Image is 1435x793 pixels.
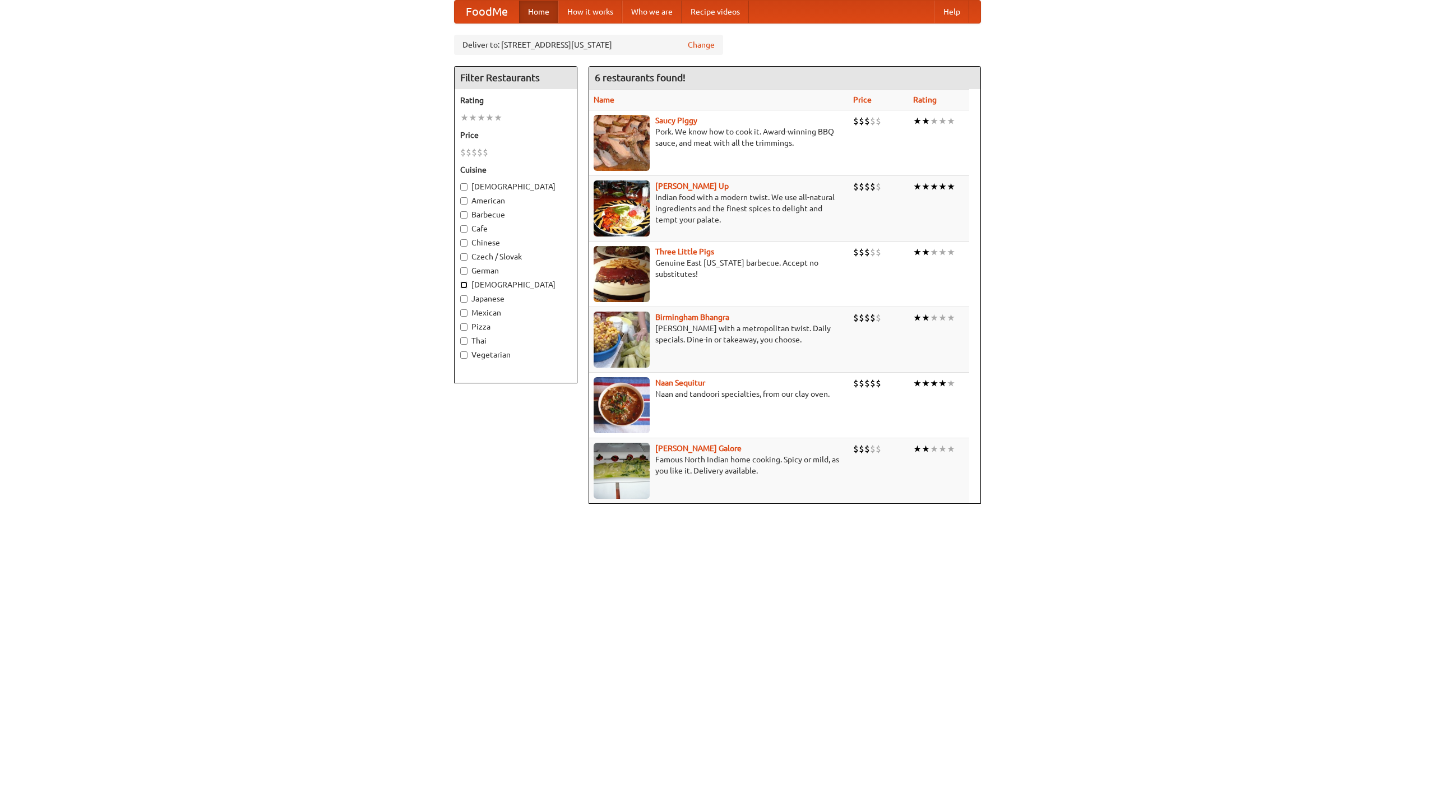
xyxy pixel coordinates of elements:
[853,180,859,193] li: $
[460,349,571,360] label: Vegetarian
[455,67,577,89] h4: Filter Restaurants
[594,115,650,171] img: saucy.jpg
[460,223,571,234] label: Cafe
[460,281,467,289] input: [DEMOGRAPHIC_DATA]
[594,180,650,236] img: curryup.jpg
[460,323,467,331] input: Pizza
[947,312,955,324] li: ★
[460,237,571,248] label: Chinese
[938,115,947,127] li: ★
[938,443,947,455] li: ★
[655,313,729,322] a: Birmingham Bhangra
[930,443,938,455] li: ★
[859,180,864,193] li: $
[930,246,938,258] li: ★
[859,246,864,258] li: $
[460,183,467,191] input: [DEMOGRAPHIC_DATA]
[558,1,622,23] a: How it works
[594,95,614,104] a: Name
[622,1,682,23] a: Who we are
[913,443,922,455] li: ★
[913,115,922,127] li: ★
[859,115,864,127] li: $
[655,116,697,125] b: Saucy Piggy
[460,225,467,233] input: Cafe
[947,115,955,127] li: ★
[870,377,876,389] li: $
[922,115,930,127] li: ★
[930,180,938,193] li: ★
[460,309,467,317] input: Mexican
[477,112,485,124] li: ★
[594,192,844,225] p: Indian food with a modern twist. We use all-natural ingredients and the finest spices to delight ...
[460,351,467,359] input: Vegetarian
[922,443,930,455] li: ★
[460,321,571,332] label: Pizza
[594,388,844,400] p: Naan and tandoori specialties, from our clay oven.
[947,443,955,455] li: ★
[853,95,872,104] a: Price
[460,253,467,261] input: Czech / Slovak
[460,95,571,106] h5: Rating
[594,454,844,476] p: Famous North Indian home cooking. Spicy or mild, as you like it. Delivery available.
[913,95,937,104] a: Rating
[870,443,876,455] li: $
[938,246,947,258] li: ★
[870,246,876,258] li: $
[876,115,881,127] li: $
[460,295,467,303] input: Japanese
[859,443,864,455] li: $
[876,180,881,193] li: $
[870,312,876,324] li: $
[460,267,467,275] input: German
[947,377,955,389] li: ★
[682,1,749,23] a: Recipe videos
[870,115,876,127] li: $
[922,312,930,324] li: ★
[594,377,650,433] img: naansequitur.jpg
[938,377,947,389] li: ★
[938,312,947,324] li: ★
[655,378,705,387] a: Naan Sequitur
[460,307,571,318] label: Mexican
[460,211,467,219] input: Barbecue
[930,377,938,389] li: ★
[483,146,488,159] li: $
[864,246,870,258] li: $
[460,293,571,304] label: Japanese
[864,180,870,193] li: $
[876,377,881,389] li: $
[853,377,859,389] li: $
[913,312,922,324] li: ★
[655,182,729,191] a: [PERSON_NAME] Up
[859,312,864,324] li: $
[655,444,742,453] a: [PERSON_NAME] Galore
[864,312,870,324] li: $
[460,181,571,192] label: [DEMOGRAPHIC_DATA]
[485,112,494,124] li: ★
[938,180,947,193] li: ★
[864,443,870,455] li: $
[876,246,881,258] li: $
[594,246,650,302] img: littlepigs.jpg
[859,377,864,389] li: $
[519,1,558,23] a: Home
[876,443,881,455] li: $
[460,251,571,262] label: Czech / Slovak
[853,312,859,324] li: $
[471,146,477,159] li: $
[688,39,715,50] a: Change
[460,195,571,206] label: American
[460,164,571,175] h5: Cuisine
[913,180,922,193] li: ★
[460,337,467,345] input: Thai
[655,247,714,256] a: Three Little Pigs
[469,112,477,124] li: ★
[594,323,844,345] p: [PERSON_NAME] with a metropolitan twist. Daily specials. Dine-in or takeaway, you choose.
[594,257,844,280] p: Genuine East [US_STATE] barbecue. Accept no substitutes!
[594,443,650,499] img: currygalore.jpg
